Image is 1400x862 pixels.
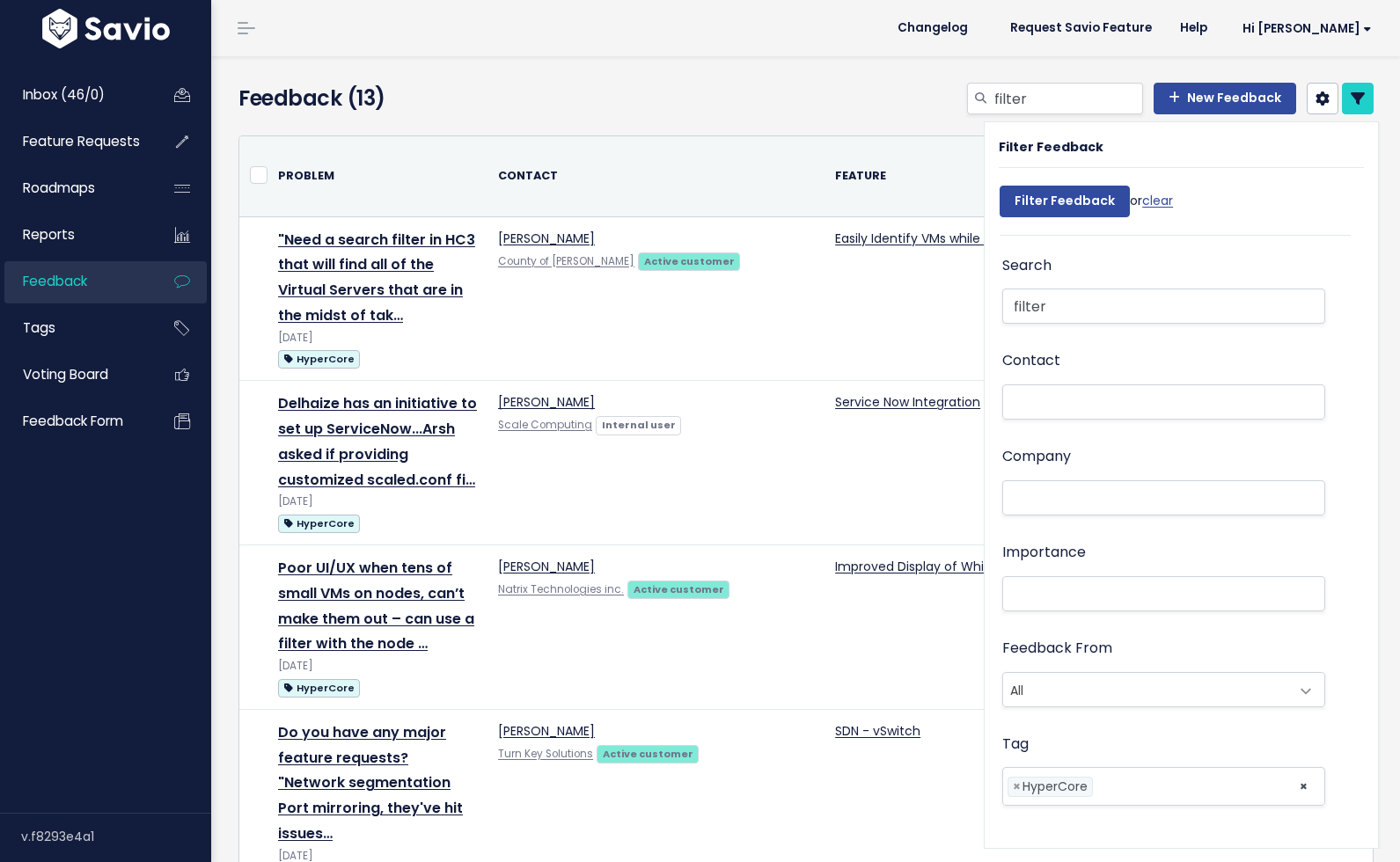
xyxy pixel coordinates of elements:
[278,657,477,676] div: [DATE]
[638,252,740,269] a: Active customer
[278,512,360,534] a: HyperCore
[835,230,1125,247] a: Easily Identify VMs while Replicating a Snapshot
[4,261,146,302] a: Feedback
[999,138,1103,156] strong: Filter Feedback
[4,215,146,255] a: Reports
[1002,540,1086,566] label: Importance
[644,254,735,268] strong: Active customer
[1000,177,1173,235] div: or
[1166,15,1221,41] a: Help
[278,493,477,511] div: [DATE]
[23,225,75,244] span: Reports
[268,136,487,216] th: Problem
[498,230,595,247] a: [PERSON_NAME]
[1142,192,1173,209] a: clear
[993,83,1143,114] input: Search feedback...
[825,136,1270,216] th: Feature
[23,85,105,104] span: Inbox (46/0)
[835,558,1111,575] a: Improved Display of Which Node VM Runs On
[278,676,360,698] a: HyperCore
[23,179,95,197] span: Roadmaps
[596,415,681,433] a: Internal user
[1242,22,1372,35] span: Hi [PERSON_NAME]
[835,393,980,411] a: Service Now Integration
[498,747,593,761] a: Turn Key Solutions
[1002,348,1060,374] label: Contact
[597,744,699,762] a: Active customer
[498,418,592,432] a: Scale Computing
[23,132,140,150] span: Feature Requests
[1002,672,1325,707] span: All
[4,121,146,162] a: Feature Requests
[835,722,920,740] a: SDN - vSwitch
[23,318,55,337] span: Tags
[1002,732,1029,757] label: Tag
[1002,830,1040,856] label: State
[278,558,474,654] a: Poor UI/UX when tens of small VMs on nodes, can’t make them out – can use a filter with the node …
[278,515,360,533] span: HyperCore
[1000,186,1130,217] input: Filter Feedback
[278,722,463,844] a: Do you have any major feature requests? "Network segmentation Port mirroring, they've hit issues…
[1002,289,1325,324] input: Search Feedback
[4,168,146,208] a: Roadmaps
[602,418,676,432] strong: Internal user
[38,9,174,48] img: logo-white.9d6f32f41409.svg
[278,679,360,698] span: HyperCore
[21,814,211,859] div: v.f8293e4a1
[498,254,634,268] a: County of [PERSON_NAME]
[278,329,477,347] div: [DATE]
[498,393,595,411] a: [PERSON_NAME]
[498,582,624,596] a: Natrix Technologies inc.
[23,272,87,290] span: Feedback
[1013,778,1021,796] span: ×
[1002,636,1112,661] label: Feedback From
[1221,15,1386,42] a: Hi [PERSON_NAME]
[634,582,724,596] strong: Active customer
[238,83,599,114] h4: Feedback (13)
[1154,83,1296,114] a: New Feedback
[996,15,1166,41] a: Request Savio Feature
[278,347,360,369] a: HyperCore
[23,365,108,384] span: Voting Board
[4,401,146,442] a: Feedback form
[1002,444,1071,470] label: Company
[4,354,146,395] a: Voting Board
[4,75,146,115] a: Inbox (46/0)
[278,230,475,325] a: "Need a search filter in HC3 that will find all of the Virtual Servers that are in the midst of tak…
[487,136,825,216] th: Contact
[278,393,477,489] a: Delhaize has an initiative to set up ServiceNow...Arsh asked if providing customized scaled.conf fi…
[278,350,360,369] span: HyperCore
[498,558,595,575] a: [PERSON_NAME]
[1008,777,1093,797] li: HyperCore
[1002,253,1052,279] label: Search
[1003,673,1289,706] span: All
[898,22,968,34] span: Changelog
[603,747,693,761] strong: Active customer
[627,580,729,597] a: Active customer
[4,308,146,348] a: Tags
[23,412,123,430] span: Feedback form
[498,722,595,740] a: [PERSON_NAME]
[1299,768,1308,805] span: ×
